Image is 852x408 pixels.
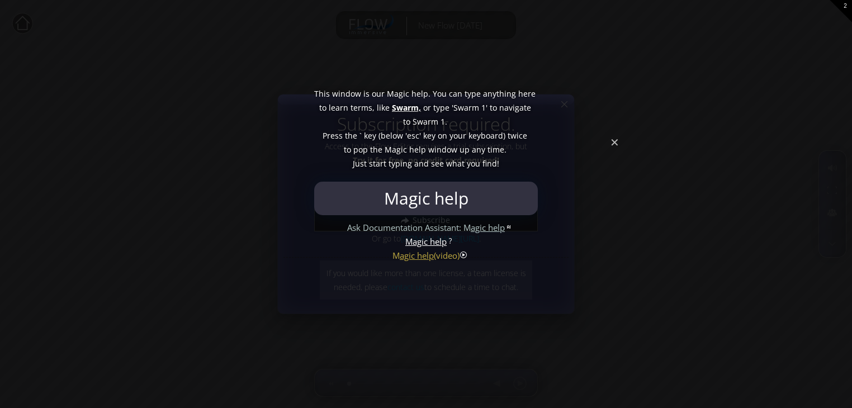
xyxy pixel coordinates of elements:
[441,115,447,129] span: 1.
[490,101,497,115] span: to
[411,87,430,101] span: help.
[460,143,470,156] span: up
[317,182,535,215] input: Type to search
[359,129,362,143] span: `
[344,143,351,156] span: to
[400,250,434,261] span: agic help
[389,156,412,170] span: typing
[363,87,370,101] span: is
[428,143,457,156] span: window
[377,101,390,115] span: like
[518,87,536,101] span: here
[481,101,487,115] span: 1'
[499,101,531,115] span: navigate
[364,129,376,143] span: key
[423,129,436,143] span: key
[467,156,480,170] span: you
[452,101,479,115] span: 'Swarm
[347,221,505,235] div: Ask Documentation Assistant: M
[329,101,348,115] span: learn
[483,87,516,101] span: anything
[319,101,326,115] span: to
[405,129,421,143] span: 'esc'
[433,87,447,101] span: You
[508,129,527,143] span: twice
[392,101,421,115] span: Swarm,
[433,101,449,115] span: type
[345,129,357,143] span: the
[446,156,465,170] span: what
[385,143,407,156] span: Magic
[414,156,429,170] span: and
[472,143,485,156] span: any
[372,87,385,101] span: our
[449,129,466,143] span: your
[369,156,386,170] span: start
[438,129,447,143] span: on
[392,249,460,263] div: M (video)
[409,143,426,156] span: help
[403,115,410,129] span: to
[378,129,403,143] span: (below
[351,101,375,115] span: terms,
[314,87,330,101] span: This
[468,129,505,143] span: keyboard)
[413,115,438,129] span: Swarm
[423,101,431,115] span: or
[353,156,367,170] span: Just
[487,143,507,156] span: time.
[323,129,343,143] span: Press
[431,156,444,170] span: see
[387,87,409,101] span: Magic
[465,87,481,101] span: type
[471,222,505,233] span: agic help
[370,143,382,156] span: the
[482,156,499,170] span: find!
[449,87,462,101] span: can
[353,143,368,156] span: pop
[332,87,361,101] span: window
